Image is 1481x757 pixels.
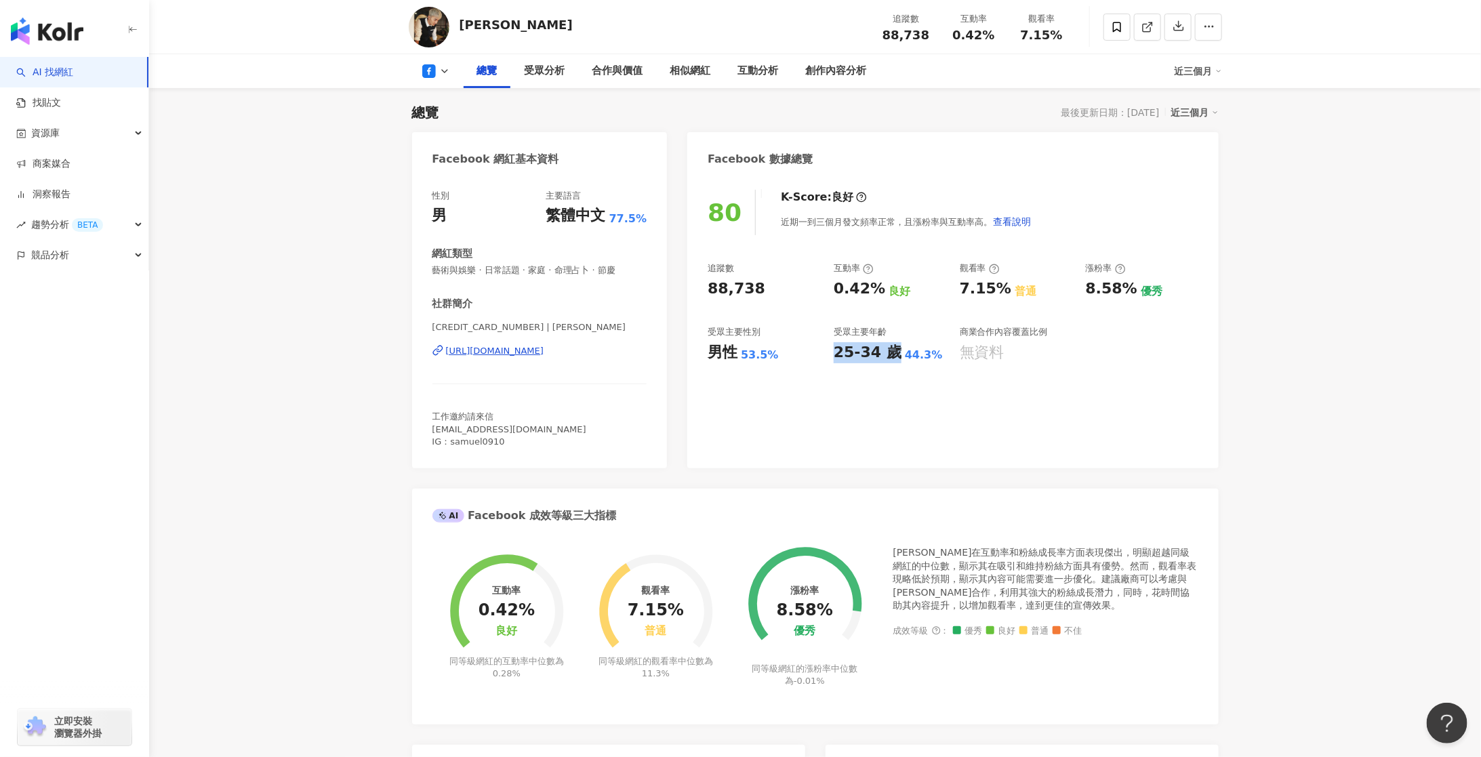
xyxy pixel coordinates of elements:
img: logo [11,18,83,45]
div: K-Score : [781,190,867,205]
span: 不佳 [1053,626,1082,636]
span: 普通 [1019,626,1049,636]
div: 互動率 [948,12,1000,26]
span: 趨勢分析 [31,209,103,240]
div: 近三個月 [1175,60,1222,82]
span: 7.15% [1020,28,1062,42]
div: 同等級網紅的漲粉率中位數為 [746,663,864,687]
div: 同等級網紅的觀看率中位數為 [596,655,715,680]
div: 7.15% [960,279,1011,300]
div: 性別 [432,190,450,202]
a: 商案媒合 [16,157,70,171]
div: 53.5% [741,348,779,363]
div: 8.58% [1086,279,1137,300]
div: 0.42% [479,601,535,620]
div: 優秀 [1141,284,1162,299]
div: Facebook 網紅基本資料 [432,152,559,167]
div: 觀看率 [641,585,670,596]
a: 找貼文 [16,96,61,110]
div: 男性 [708,342,737,363]
div: 普通 [645,625,666,638]
span: 88,738 [882,28,929,42]
div: 總覽 [412,103,439,122]
div: 良好 [832,190,853,205]
div: 受眾主要年齡 [834,326,887,338]
span: 資源庫 [31,118,60,148]
span: 藝術與娛樂 · 日常話題 · 家庭 · 命理占卜 · 節慶 [432,264,647,277]
div: 追蹤數 [880,12,932,26]
div: 最後更新日期：[DATE] [1061,107,1159,118]
span: 工作邀約請來信 [EMAIL_ADDRESS][DOMAIN_NAME] IG：samuel0910 [432,411,586,446]
div: 相似網紅 [670,63,711,79]
div: 近三個月 [1171,104,1219,121]
span: 77.5% [609,211,647,226]
div: 88,738 [708,279,765,300]
div: 商業合作內容覆蓋比例 [960,326,1048,338]
div: 優秀 [794,625,815,638]
div: 受眾分析 [525,63,565,79]
div: 互動率 [834,262,874,274]
div: 觀看率 [960,262,1000,274]
span: 11.3% [642,668,670,678]
div: [PERSON_NAME]在互動率和粉絲成長率方面表現傑出，明顯超越同級網紅的中位數，顯示其在吸引和維持粉絲方面具有優勢。然而，觀看率表現略低於預期，顯示其內容可能需要進一步優化。建議廠商可以考... [893,546,1198,613]
div: 受眾主要性別 [708,326,760,338]
span: 0.28% [493,668,521,678]
div: 主要語言 [546,190,582,202]
span: 立即安裝 瀏覽器外掛 [54,715,102,739]
div: [URL][DOMAIN_NAME] [446,345,544,357]
div: 繁體中文 [546,205,606,226]
div: 8.58% [777,601,833,620]
div: 無資料 [960,342,1005,363]
div: 近期一到三個月發文頻率正常，且漲粉率與互動率高。 [781,208,1032,235]
img: chrome extension [22,716,48,738]
div: 總覽 [477,63,498,79]
span: 競品分析 [31,240,69,270]
span: 0.42% [952,28,994,42]
div: Facebook 成效等級三大指標 [432,508,617,523]
div: AI [432,509,465,523]
div: 社群簡介 [432,297,473,311]
div: 漲粉率 [790,585,819,596]
span: 優秀 [953,626,983,636]
span: 查看說明 [993,216,1031,227]
div: 互動分析 [738,63,779,79]
span: rise [16,220,26,230]
button: 查看說明 [992,208,1032,235]
a: chrome extension立即安裝 瀏覽器外掛 [18,709,131,745]
div: 0.42% [834,279,885,300]
div: 同等級網紅的互動率中位數為 [447,655,566,680]
div: 網紅類型 [432,247,473,261]
div: 觀看率 [1016,12,1068,26]
div: 互動率 [492,585,521,596]
div: 普通 [1015,284,1036,299]
span: -0.01% [794,676,825,686]
div: 25-34 歲 [834,342,901,363]
div: [PERSON_NAME] [460,16,573,33]
div: 漲粉率 [1086,262,1126,274]
a: [URL][DOMAIN_NAME] [432,345,647,357]
div: 7.15% [628,601,684,620]
div: 良好 [495,625,517,638]
div: 男 [432,205,447,226]
div: 44.3% [905,348,943,363]
div: 追蹤數 [708,262,734,274]
div: BETA [72,218,103,232]
div: 良好 [889,284,910,299]
div: 合作與價值 [592,63,643,79]
a: 洞察報告 [16,188,70,201]
div: 創作內容分析 [806,63,867,79]
div: Facebook 數據總覽 [708,152,813,167]
iframe: Help Scout Beacon - Open [1427,703,1467,743]
span: [CREDIT_CARD_NUMBER] | [PERSON_NAME] [432,321,647,333]
img: KOL Avatar [409,7,449,47]
div: 80 [708,199,742,226]
span: 良好 [986,626,1016,636]
div: 成效等級 ： [893,626,1198,636]
a: searchAI 找網紅 [16,66,73,79]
